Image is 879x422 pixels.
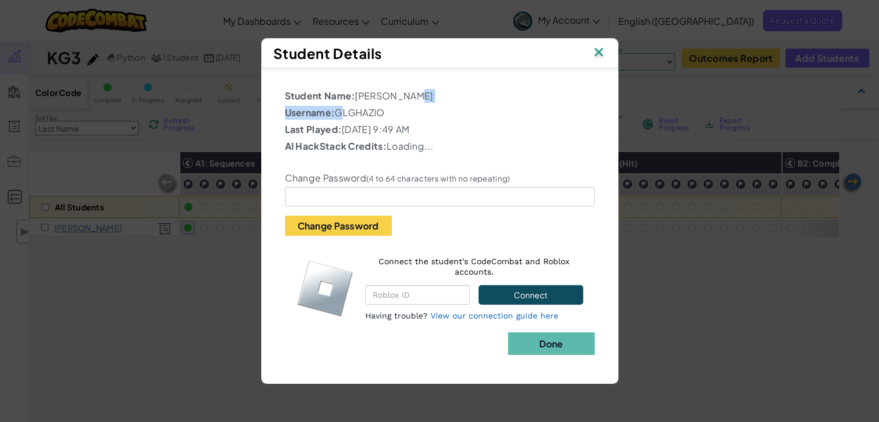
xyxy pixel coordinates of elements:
[285,139,595,153] p: Loading...
[365,256,583,277] p: Connect the student's CodeCombat and Roblox accounts.
[273,45,382,62] span: Student Details
[508,332,595,355] button: Done
[285,140,387,152] b: AI HackStack Credits:
[285,216,392,236] button: Change Password
[296,260,354,317] img: roblox-logo.svg
[431,311,558,320] a: View our connection guide here
[285,106,335,119] b: Username:
[366,173,510,183] small: (4 to 64 characters with no repeating)
[285,106,595,120] p: GLGHAZIO
[285,123,342,135] b: Last Played:
[365,285,470,305] input: Roblox ID
[285,123,595,136] p: [DATE] 9:49 AM
[285,90,355,102] b: Student Name:
[365,311,428,320] span: Having trouble?
[285,89,595,103] p: [PERSON_NAME]
[591,45,606,62] img: IconClose.svg
[539,338,563,350] b: Done
[479,285,583,305] button: Connect
[285,172,510,184] label: Change Password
